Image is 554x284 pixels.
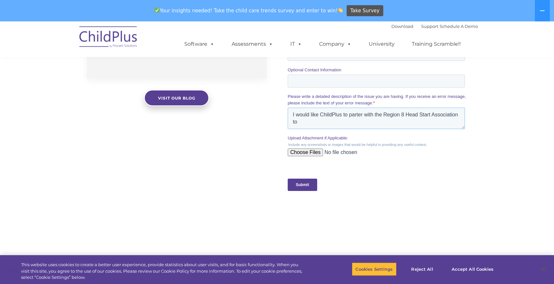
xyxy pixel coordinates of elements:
img: 👏 [338,8,343,13]
a: Assessments [225,38,280,51]
button: Close [537,262,551,276]
button: Accept All Cookies [448,262,497,276]
a: IT [284,38,308,51]
a: Software [178,38,221,51]
button: Cookies Settings [352,262,396,276]
span: Last name [90,43,110,48]
img: ✅ [155,8,159,13]
a: Take Survey [347,5,383,17]
span: Your insights needed! Take the child care trends survey and enter to win! [152,4,346,17]
a: Download [391,24,413,29]
div: This website uses cookies to create a better user experience, provide statistics about user visit... [21,262,305,281]
button: Reject All [402,262,443,276]
span: Phone number [90,69,118,74]
font: | [391,24,478,29]
img: ChildPlus by Procare Solutions [76,22,141,54]
a: Visit our blog [144,90,209,106]
span: Visit our blog [158,96,195,101]
a: University [362,38,401,51]
span: Take Survey [350,5,379,17]
a: Company [313,38,358,51]
a: Training Scramble!! [405,38,467,51]
a: Support [421,24,438,29]
a: Schedule A Demo [440,24,478,29]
